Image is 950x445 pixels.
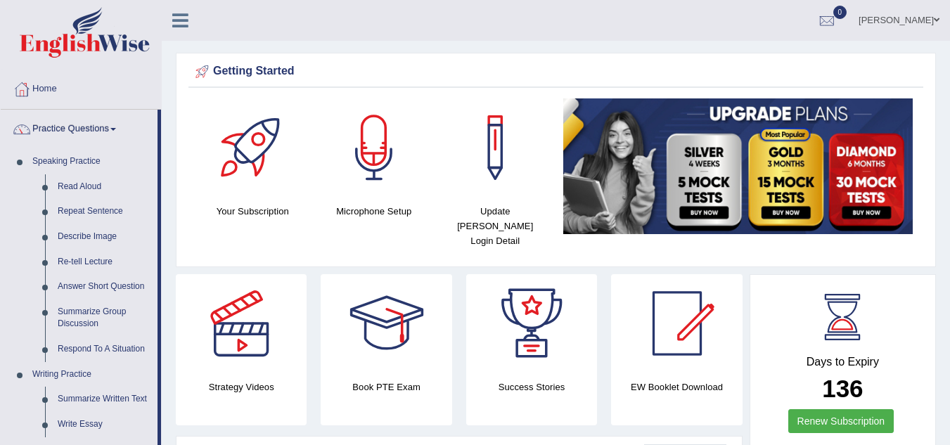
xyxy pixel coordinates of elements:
a: Summarize Group Discussion [51,299,158,337]
h4: Book PTE Exam [321,380,451,394]
h4: EW Booklet Download [611,380,742,394]
a: Write Essay [51,412,158,437]
a: Summarize Written Text [51,387,158,412]
a: Describe Image [51,224,158,250]
a: Practice Questions [1,110,158,145]
a: Respond To A Situation [51,337,158,362]
b: 136 [822,375,863,402]
a: Answer Short Question [51,274,158,299]
a: Read Aloud [51,174,158,200]
a: Repeat Sentence [51,199,158,224]
h4: Success Stories [466,380,597,394]
h4: Days to Expiry [766,356,920,368]
a: Renew Subscription [788,409,894,433]
a: Speaking Practice [26,149,158,174]
a: Home [1,70,161,105]
h4: Update [PERSON_NAME] Login Detail [442,204,549,248]
h4: Your Subscription [199,204,307,219]
img: small5.jpg [563,98,913,234]
a: Writing Practice [26,362,158,387]
div: Getting Started [192,61,920,82]
h4: Strategy Videos [176,380,307,394]
span: 0 [833,6,847,19]
a: Re-tell Lecture [51,250,158,275]
h4: Microphone Setup [321,204,428,219]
